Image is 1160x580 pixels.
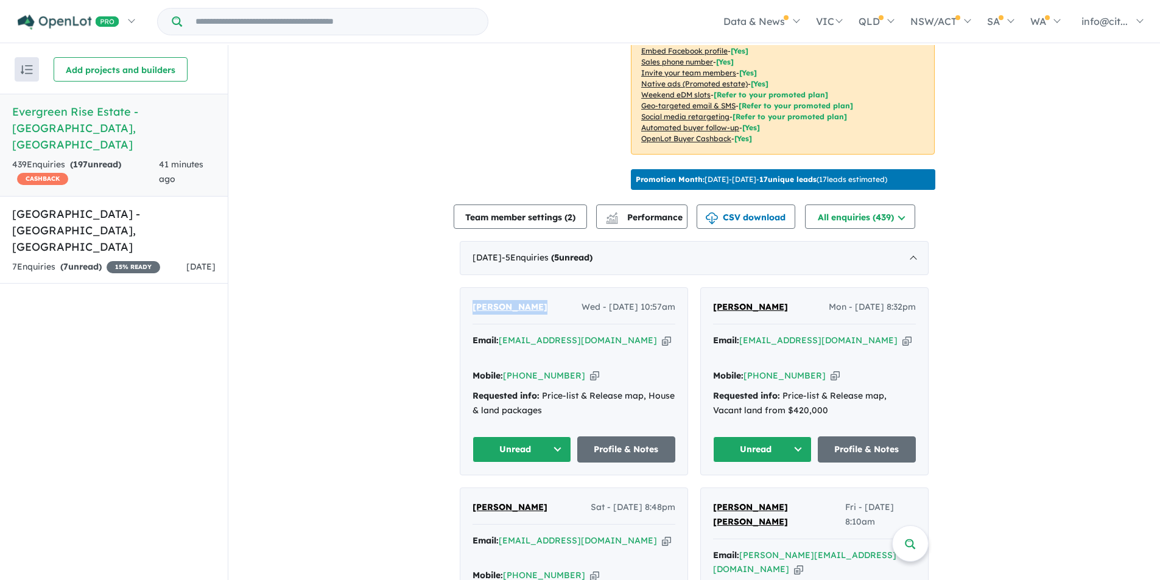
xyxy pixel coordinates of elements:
input: Try estate name, suburb, builder or developer [185,9,485,35]
span: [PERSON_NAME] [PERSON_NAME] [713,501,788,527]
b: 17 unique leads [759,175,817,184]
button: Performance [596,204,687,229]
span: [DATE] [186,261,216,272]
div: Price-list & Release map, Vacant land from $420,000 [713,389,916,418]
u: Social media retargeting [641,112,729,121]
u: Geo-targeted email & SMS [641,101,736,110]
span: [ Yes ] [731,46,748,55]
a: [EMAIL_ADDRESS][DOMAIN_NAME] [499,335,657,346]
button: Add projects and builders [54,57,188,82]
span: 2 [568,212,572,223]
button: Copy [831,369,840,382]
strong: Email: [473,335,499,346]
b: Promotion Month: [636,175,705,184]
u: Sales phone number [641,57,713,66]
button: Copy [902,334,912,347]
span: Fri - [DATE] 8:10am [845,500,916,529]
strong: Mobile: [713,370,743,381]
img: line-chart.svg [606,212,617,219]
img: sort.svg [21,65,33,74]
button: Copy [794,563,803,576]
p: [DATE] - [DATE] - ( 17 leads estimated) [636,174,887,185]
button: All enquiries (439) [805,204,915,229]
a: [EMAIL_ADDRESS][DOMAIN_NAME] [499,535,657,546]
span: 41 minutes ago [159,159,203,184]
a: [PHONE_NUMBER] [503,370,585,381]
div: 7 Enquir ies [12,260,160,274]
strong: Mobile: [473,370,503,381]
button: Unread [713,436,812,463]
span: [PERSON_NAME] [713,301,788,312]
a: [PERSON_NAME][EMAIL_ADDRESS][DOMAIN_NAME] [713,550,896,575]
button: Copy [662,534,671,547]
span: [Yes] [734,134,752,143]
span: 15 % READY [107,261,160,273]
span: [PERSON_NAME] [473,501,547,512]
strong: ( unread) [551,252,592,263]
button: Unread [473,436,571,463]
span: [ Yes ] [739,68,757,77]
strong: ( unread) [60,261,102,272]
strong: ( unread) [70,159,121,170]
span: 5 [554,252,559,263]
span: [Yes] [742,123,760,132]
a: [PHONE_NUMBER] [743,370,826,381]
u: Weekend eDM slots [641,90,711,99]
u: Automated buyer follow-up [641,123,739,132]
span: info@cit... [1081,15,1128,27]
strong: Requested info: [713,390,780,401]
span: [Refer to your promoted plan] [739,101,853,110]
u: Invite your team members [641,68,736,77]
span: [PERSON_NAME] [473,301,547,312]
a: [EMAIL_ADDRESS][DOMAIN_NAME] [739,335,898,346]
img: Openlot PRO Logo White [18,15,119,30]
span: 197 [73,159,88,170]
span: CASHBACK [17,173,68,185]
u: Embed Facebook profile [641,46,728,55]
div: 439 Enquir ies [12,158,159,187]
span: 7 [63,261,68,272]
u: Native ads (Promoted estate) [641,79,748,88]
strong: Email: [713,335,739,346]
span: [Refer to your promoted plan] [733,112,847,121]
span: [ Yes ] [716,57,734,66]
span: - 5 Enquir ies [502,252,592,263]
button: Copy [590,369,599,382]
a: Profile & Notes [818,436,916,463]
span: Sat - [DATE] 8:48pm [591,500,675,515]
span: Mon - [DATE] 8:32pm [829,300,916,315]
h5: [GEOGRAPHIC_DATA] - [GEOGRAPHIC_DATA] , [GEOGRAPHIC_DATA] [12,206,216,255]
a: [PERSON_NAME] [PERSON_NAME] [713,500,845,529]
a: Profile & Notes [577,436,676,463]
span: Wed - [DATE] 10:57am [582,300,675,315]
div: Price-list & Release map, House & land packages [473,389,675,418]
button: Team member settings (2) [454,204,587,229]
strong: Email: [713,550,739,561]
strong: Requested info: [473,390,540,401]
button: CSV download [697,204,795,229]
a: [PERSON_NAME] [713,300,788,315]
button: Copy [662,334,671,347]
span: [Refer to your promoted plan] [714,90,828,99]
span: Performance [608,212,683,223]
strong: Email: [473,535,499,546]
a: [PERSON_NAME] [473,300,547,315]
a: [PERSON_NAME] [473,500,547,515]
u: OpenLot Buyer Cashback [641,134,731,143]
div: [DATE] [460,241,929,275]
img: bar-chart.svg [606,216,618,224]
img: download icon [706,212,718,225]
span: [Yes] [751,79,768,88]
h5: Evergreen Rise Estate - [GEOGRAPHIC_DATA] , [GEOGRAPHIC_DATA] [12,103,216,153]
